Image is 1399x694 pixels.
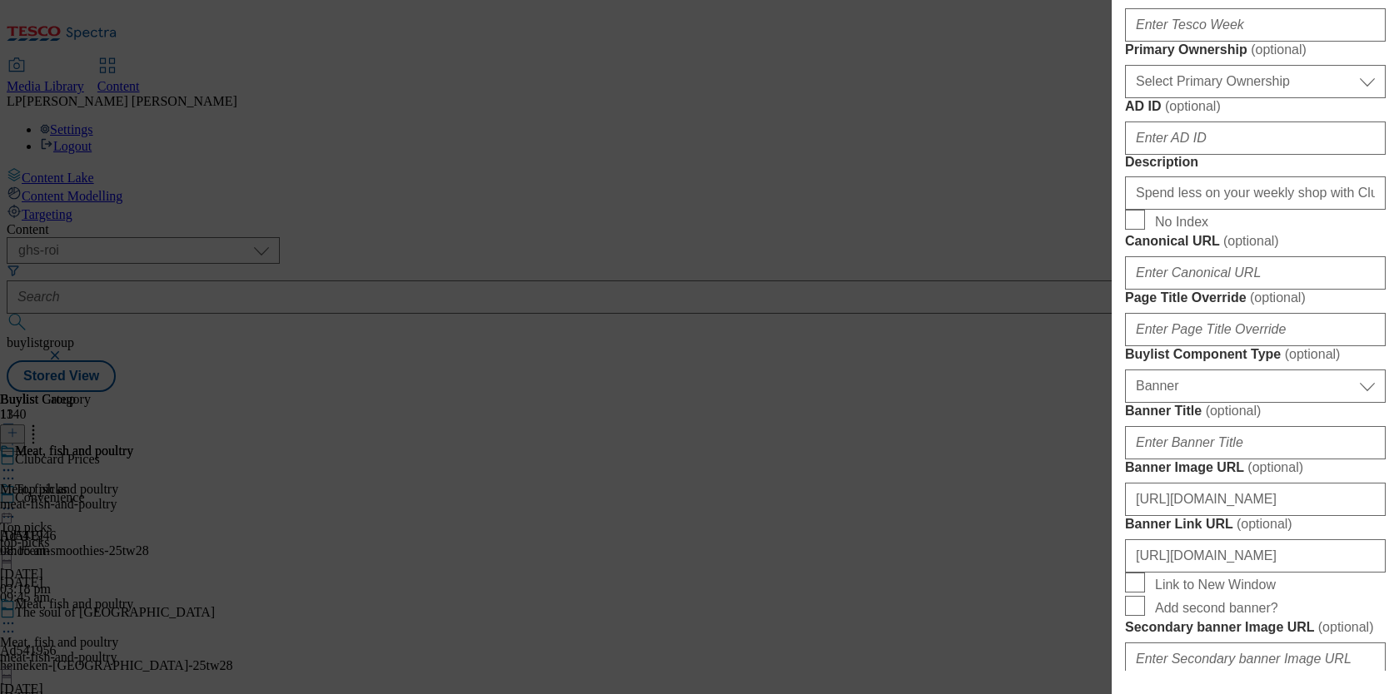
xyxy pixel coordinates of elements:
input: Enter Page Title Override [1125,313,1386,346]
label: Banner Image URL [1125,459,1386,476]
span: No Index [1155,215,1208,230]
input: Enter Secondary banner Image URL [1125,642,1386,676]
input: Enter Banner Title [1125,426,1386,459]
span: ( optional ) [1318,620,1374,634]
span: ( optional ) [1223,234,1279,248]
input: Enter Tesco Week [1125,8,1386,42]
span: ( optional ) [1206,404,1262,418]
input: Enter Canonical URL [1125,256,1386,290]
input: Enter Description [1125,176,1386,210]
label: Primary Ownership [1125,42,1386,58]
span: ( optional ) [1247,460,1303,474]
label: Page Title Override [1125,290,1386,306]
span: ( optional ) [1165,99,1221,113]
label: Buylist Component Type [1125,346,1386,363]
span: ( optional ) [1250,290,1306,305]
label: AD ID [1125,98,1386,115]
input: Enter AD ID [1125,121,1386,155]
span: Add second banner? [1155,601,1278,616]
label: Secondary banner Image URL [1125,619,1386,636]
span: ( optional ) [1285,347,1341,361]
label: Canonical URL [1125,233,1386,250]
label: Banner Title [1125,403,1386,419]
span: Link to New Window [1155,578,1276,592]
label: Banner Link URL [1125,516,1386,533]
input: Enter Banner Image URL [1125,483,1386,516]
label: Description [1125,155,1386,170]
span: ( optional ) [1251,42,1307,57]
input: Enter Banner Link URL [1125,539,1386,573]
span: ( optional ) [1237,517,1292,531]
